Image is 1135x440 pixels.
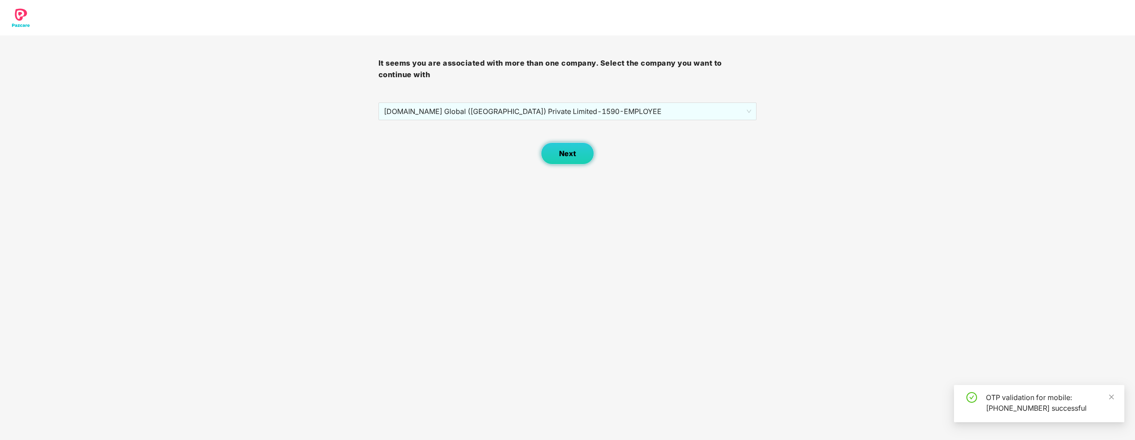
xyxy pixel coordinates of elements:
button: Next [541,142,594,165]
h3: It seems you are associated with more than one company. Select the company you want to continue with [378,58,757,80]
span: Next [559,149,576,158]
span: [DOMAIN_NAME] Global ([GEOGRAPHIC_DATA]) Private Limited - 1590 - EMPLOYEE [384,103,752,120]
span: close [1108,394,1115,400]
div: OTP validation for mobile: [PHONE_NUMBER] successful [986,392,1114,413]
span: check-circle [966,392,977,403]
